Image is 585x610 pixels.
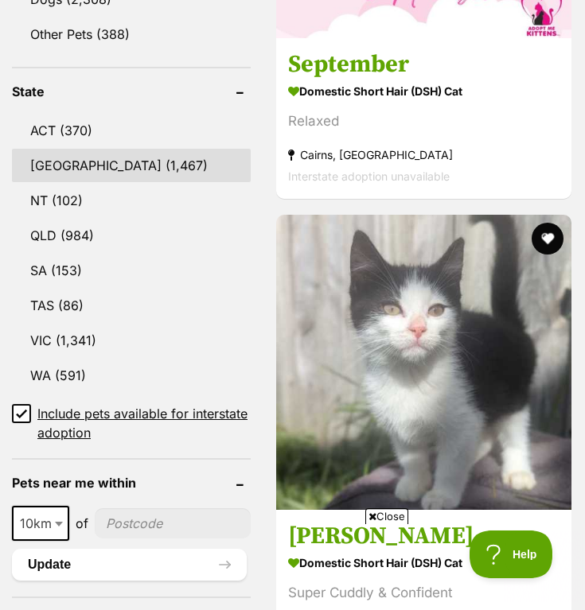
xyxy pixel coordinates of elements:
[470,530,553,578] iframe: Help Scout Beacon - Open
[532,223,564,254] button: favourite
[12,17,251,51] a: Other Pets (388)
[95,508,251,538] input: postcode
[288,521,560,551] h3: [PERSON_NAME]
[12,359,251,392] a: WA (591)
[12,184,251,217] a: NT (102)
[12,476,251,490] header: Pets near me within
[14,512,68,534] span: 10km
[276,215,571,510] img: Emilia - Domestic Short Hair (DSH) Cat
[12,84,251,99] header: State
[12,506,69,541] span: 10km
[288,145,560,166] strong: Cairns, [GEOGRAPHIC_DATA]
[365,508,408,524] span: Close
[288,170,450,184] span: Interstate adoption unavailable
[12,289,251,322] a: TAS (86)
[12,254,251,287] a: SA (153)
[12,324,251,357] a: VIC (1,341)
[288,80,560,103] strong: Domestic Short Hair (DSH) Cat
[12,404,251,442] a: Include pets available for interstate adoption
[12,149,251,182] a: [GEOGRAPHIC_DATA] (1,467)
[37,404,251,442] span: Include pets available for interstate adoption
[276,38,571,200] a: September Domestic Short Hair (DSH) Cat Relaxed Cairns, [GEOGRAPHIC_DATA] Interstate adoption una...
[3,530,583,602] iframe: Advertisement
[288,111,560,133] div: Relaxed
[12,114,251,147] a: ACT (370)
[76,514,88,533] span: of
[288,50,560,80] h3: September
[12,219,251,252] a: QLD (984)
